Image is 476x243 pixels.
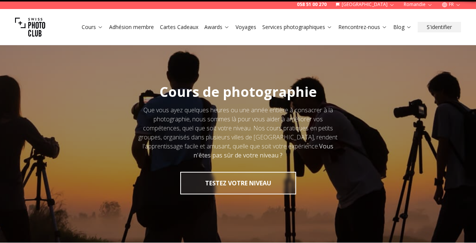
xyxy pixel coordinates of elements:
[15,12,45,42] img: Swiss photo club
[180,172,296,194] button: TESTEZ VOTRE NIVEAU
[338,23,387,31] a: Rencontrez-nous
[259,22,335,32] button: Services photographiques
[418,22,461,32] button: S'identifier
[335,22,390,32] button: Rencontrez-nous
[109,23,154,31] a: Adhésion membre
[79,22,106,32] button: Cours
[393,23,412,31] a: Blog
[136,105,341,160] div: Que vous ayez quelques heures ou une année entière à consacrer à la photographie, nous sommes là ...
[160,23,198,31] a: Cartes Cadeaux
[201,22,233,32] button: Awards
[204,23,230,31] a: Awards
[106,22,157,32] button: Adhésion membre
[233,22,259,32] button: Voyages
[297,2,327,8] a: 058 51 00 270
[236,23,256,31] a: Voyages
[157,22,201,32] button: Cartes Cadeaux
[160,83,317,101] span: Cours de photographie
[82,23,103,31] a: Cours
[262,23,332,31] a: Services photographiques
[390,22,415,32] button: Blog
